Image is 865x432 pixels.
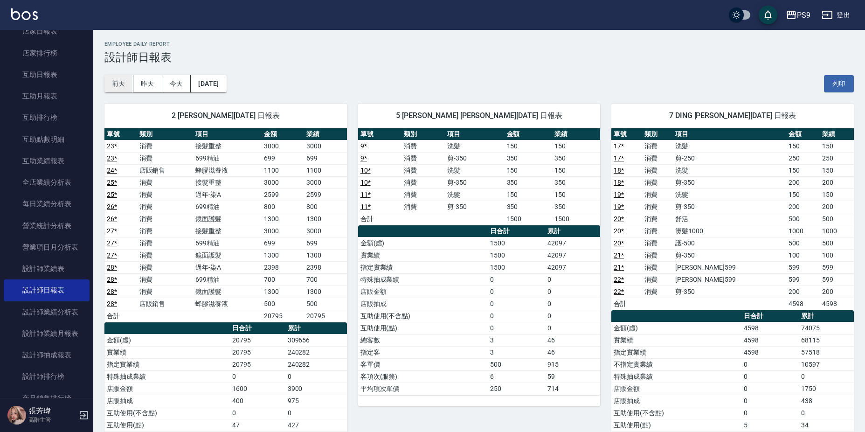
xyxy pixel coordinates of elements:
td: 200 [786,201,820,213]
td: 剪-350 [445,152,504,164]
td: 150 [820,164,854,176]
td: 500 [786,237,820,249]
td: 975 [285,395,347,407]
td: 500 [820,237,854,249]
a: 設計師排行榜 [4,366,90,387]
td: 0 [285,370,347,383]
td: 1500 [488,237,545,249]
button: PS9 [782,6,814,25]
td: 350 [552,201,600,213]
td: [PERSON_NAME]599 [673,273,786,286]
td: 20795 [230,358,285,370]
td: 700 [304,273,346,286]
a: 營業統計分析表 [4,215,90,237]
td: 350 [505,201,553,213]
td: 消費 [137,176,194,188]
td: 0 [741,358,799,370]
td: 4598 [820,298,854,310]
th: 累計 [799,310,854,322]
td: 4598 [741,334,799,346]
a: 互助日報表 [4,64,90,85]
td: 150 [786,188,820,201]
td: 47 [230,419,285,431]
td: 599 [820,273,854,286]
td: 不指定實業績 [611,358,741,370]
td: 200 [786,286,820,298]
th: 業績 [552,128,600,140]
td: 消費 [137,140,194,152]
td: 599 [786,273,820,286]
td: 消費 [642,176,673,188]
td: 5 [741,419,799,431]
td: 100 [786,249,820,261]
td: 店販金額 [358,286,488,298]
td: 1300 [304,213,346,225]
td: 500 [488,358,545,370]
td: 1750 [799,383,854,395]
a: 全店業績分析表 [4,172,90,193]
td: 500 [820,213,854,225]
td: 699 [304,152,346,164]
td: 互助使用(點) [611,419,741,431]
td: 消費 [642,225,673,237]
td: 互助使用(點) [104,419,230,431]
th: 類別 [401,128,445,140]
table: a dense table [358,225,601,395]
a: 商品銷售排行榜 [4,388,90,409]
button: 列印 [824,75,854,92]
th: 金額 [262,128,304,140]
td: 150 [786,140,820,152]
td: 1300 [262,249,304,261]
td: 46 [545,334,600,346]
button: 昨天 [133,75,162,92]
td: 438 [799,395,854,407]
td: 舒活 [673,213,786,225]
td: 0 [488,286,545,298]
th: 金額 [505,128,553,140]
td: 1000 [786,225,820,237]
td: 350 [505,152,553,164]
td: 指定客 [358,346,488,358]
th: 單號 [104,128,137,140]
td: 剪-350 [673,249,786,261]
td: 4598 [741,346,799,358]
td: 3 [488,334,545,346]
td: 過年-染A [193,261,261,273]
td: 消費 [401,188,445,201]
td: 0 [545,286,600,298]
td: 消費 [642,237,673,249]
button: 前天 [104,75,133,92]
td: 200 [786,176,820,188]
td: 0 [545,322,600,334]
td: 714 [545,383,600,395]
td: 1500 [488,261,545,273]
button: save [759,6,777,24]
td: 2599 [262,188,304,201]
td: 6 [488,370,545,383]
td: 0 [741,370,799,383]
td: 洗髮 [673,188,786,201]
td: 客項次(服務) [358,370,488,383]
a: 設計師抽成報表 [4,344,90,366]
th: 日合計 [488,225,545,237]
td: 3000 [262,225,304,237]
a: 互助排行榜 [4,107,90,128]
td: 250 [488,383,545,395]
td: 150 [786,164,820,176]
td: 指定實業績 [611,346,741,358]
td: 總客數 [358,334,488,346]
td: 實業績 [104,346,230,358]
td: 護-500 [673,237,786,249]
th: 單號 [611,128,642,140]
td: 金額(虛) [611,322,741,334]
td: 剪-350 [673,201,786,213]
table: a dense table [358,128,601,225]
td: 427 [285,419,347,431]
td: 150 [552,140,600,152]
td: 150 [505,140,553,152]
h3: 設計師日報表 [104,51,854,64]
td: 接髮重整 [193,140,261,152]
td: 1600 [230,383,285,395]
td: 42097 [545,261,600,273]
td: 合計 [611,298,642,310]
